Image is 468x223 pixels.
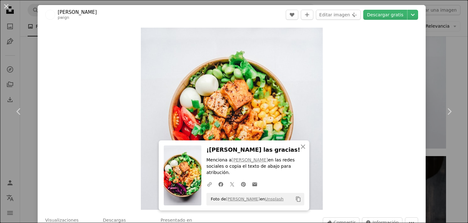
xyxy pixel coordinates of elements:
[363,10,407,20] a: Descargar gratis
[430,81,468,142] a: Siguiente
[249,178,260,190] a: Comparte por correo electrónico
[286,10,298,20] button: Me gusta
[231,157,268,162] a: [PERSON_NAME]
[58,9,97,15] a: [PERSON_NAME]
[215,178,226,190] a: Comparte en Facebook
[226,178,238,190] a: Comparte en Twitter
[206,157,304,176] p: Menciona a en las redes sociales o copia el texto de abajo para atribución.
[206,145,304,155] h3: ¡[PERSON_NAME] las gracias!
[226,197,260,201] a: [PERSON_NAME]
[238,178,249,190] a: Comparte en Pinterest
[265,197,284,201] a: Unsplash
[316,10,361,20] button: Editar imagen
[45,10,55,20] img: Ve al perfil de Anh Nguyen
[141,28,323,210] img: Verduras y carne en cuenco
[293,194,304,204] button: Copiar al portapapeles
[301,10,313,20] button: Añade a la colección
[141,28,323,210] button: Ampliar en esta imagen
[58,15,69,20] a: pwign
[208,194,284,204] span: Foto de en
[407,10,418,20] button: Elegir el tamaño de descarga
